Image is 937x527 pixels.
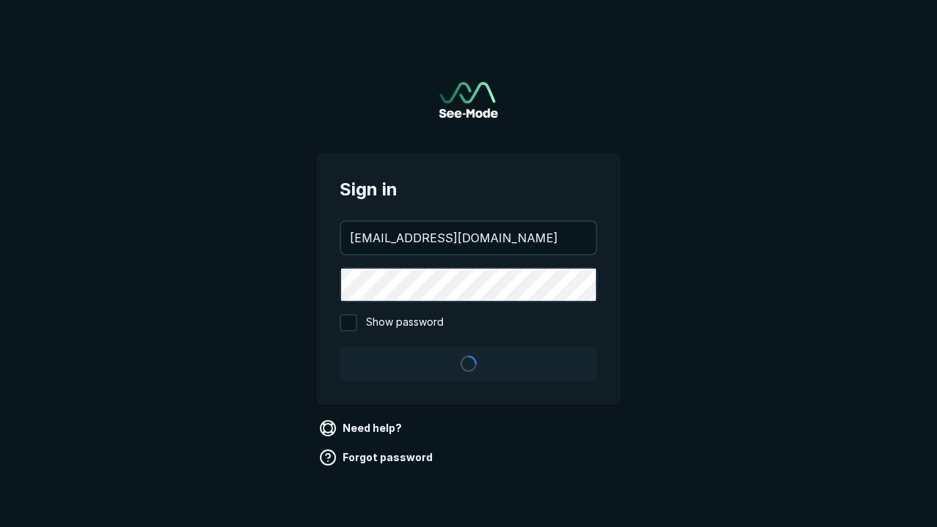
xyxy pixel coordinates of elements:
input: your@email.com [341,222,596,254]
a: Need help? [316,416,408,440]
img: See-Mode Logo [439,82,498,118]
span: Show password [366,314,444,332]
a: Go to sign in [439,82,498,118]
a: Forgot password [316,446,438,469]
span: Sign in [340,176,597,203]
